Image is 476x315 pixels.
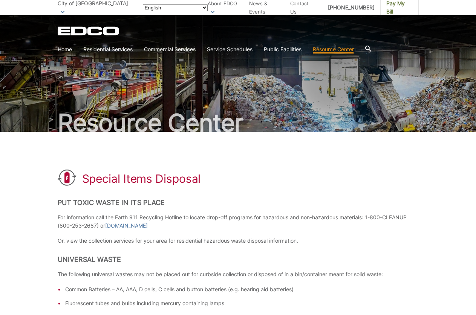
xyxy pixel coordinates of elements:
a: Residential Services [83,45,133,54]
li: Common Batteries – AA, AAA, D cells, C cells and button batteries (e.g. hearing aid batteries) [65,285,419,294]
p: The following universal wastes may not be placed out for curbside collection or disposed of in a ... [58,270,419,278]
p: For information call the Earth 911 Recycling Hotline to locate drop-off programs for hazardous an... [58,213,419,230]
a: Commercial Services [144,45,196,54]
h2: Universal Waste [58,255,419,264]
h2: Put Toxic Waste In Its Place [58,199,419,207]
p: Or, view the collection services for your area for residential hazardous waste disposal information. [58,237,419,245]
a: Resource Center [313,45,354,54]
a: Home [58,45,72,54]
h2: Resource Center [58,111,419,135]
h1: Special Items Disposal [82,172,201,185]
a: EDCD logo. Return to the homepage. [58,26,120,35]
li: Fluorescent tubes and bulbs including mercury containing lamps [65,299,419,307]
a: Public Facilities [264,45,302,54]
a: [DOMAIN_NAME] [105,222,148,230]
a: Service Schedules [207,45,253,54]
select: Select a language [143,4,208,11]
